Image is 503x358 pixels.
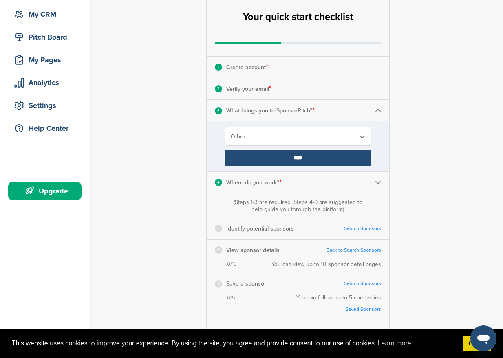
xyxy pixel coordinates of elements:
[227,294,235,301] span: 0/5
[226,62,268,72] p: Create account
[215,179,222,186] div: 4
[226,177,282,188] p: Where do you work?
[215,85,222,92] div: 2
[232,199,364,213] div: (Steps 1-3 are required. Steps 4-9 are suggested to help guide you through the platform)
[470,325,496,351] iframe: Button to launch messaging window
[12,121,82,136] div: Help Center
[12,337,457,349] span: This website uses cookies to improve your experience. By using the site, you agree and provide co...
[271,261,381,268] div: You can view up to 10 sponsor detail pages
[215,64,222,71] div: 1
[12,75,82,90] div: Analytics
[375,108,381,114] img: Checklist arrow 1
[8,5,82,24] a: My CRM
[243,8,353,26] h2: Your quick start checklist
[226,105,315,116] p: What brings you to SponsorPitch?
[375,179,381,185] img: Checklist arrow 2
[12,184,82,198] div: Upgrade
[296,294,381,318] div: You can follow up to 5 companies
[12,53,82,67] div: My Pages
[215,280,222,288] div: 7
[377,337,413,349] a: learn more about cookies
[12,7,82,22] div: My CRM
[226,279,266,289] p: Save a sponsor
[12,98,82,113] div: Settings
[344,281,381,287] a: Search Sponsors
[8,96,82,115] a: Settings
[327,247,381,253] a: Back to Search Sponsors
[463,336,491,352] a: dismiss cookie message
[12,30,82,44] div: Pitch Board
[226,83,271,94] p: Verify your email
[215,246,222,254] div: 6
[8,119,82,138] a: Help Center
[226,224,294,234] p: Identify potential sponsors
[8,28,82,46] a: Pitch Board
[304,306,381,312] a: Saved Sponsors
[215,107,222,114] div: 3
[227,261,237,268] span: 0/10
[8,51,82,69] a: My Pages
[8,73,82,92] a: Analytics
[344,226,381,232] a: Search Sponsors
[226,245,280,255] p: View sponsor details
[215,225,222,232] div: 5
[8,182,82,200] a: Upgrade
[231,133,355,140] span: Other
